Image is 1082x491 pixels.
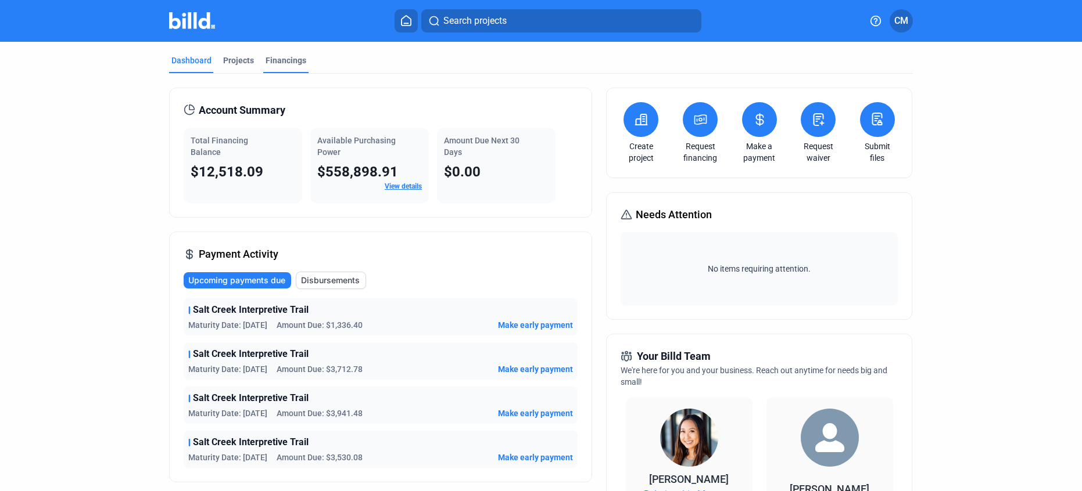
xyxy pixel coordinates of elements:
[277,319,363,331] span: Amount Due: $1,336.40
[296,272,366,289] button: Disbursements
[188,363,267,375] span: Maturity Date: [DATE]
[266,55,306,66] div: Financings
[444,136,519,157] span: Amount Due Next 30 Days
[890,9,913,33] button: CM
[199,246,278,262] span: Payment Activity
[301,275,360,286] span: Disbursements
[184,272,291,288] button: Upcoming payments due
[193,303,309,317] span: Salt Creek Interpretive Trail
[498,452,573,463] button: Make early payment
[421,9,701,33] button: Search projects
[191,136,248,157] span: Total Financing Balance
[443,14,507,28] span: Search projects
[191,164,263,180] span: $12,518.09
[739,140,780,164] a: Make a payment
[660,409,718,467] img: Relationship Manager
[193,435,309,449] span: Salt Creek Interpretive Trail
[223,55,254,66] div: Projects
[169,12,215,29] img: Billd Company Logo
[188,275,285,286] span: Upcoming payments due
[444,164,481,180] span: $0.00
[317,164,398,180] span: $558,898.91
[188,407,267,419] span: Maturity Date: [DATE]
[199,102,285,118] span: Account Summary
[894,14,908,28] span: CM
[498,407,573,419] button: Make early payment
[277,363,363,375] span: Amount Due: $3,712.78
[193,391,309,405] span: Salt Creek Interpretive Trail
[385,182,422,190] a: View details
[637,348,711,364] span: Your Billd Team
[498,319,573,331] button: Make early payment
[277,452,363,463] span: Amount Due: $3,530.08
[621,366,887,387] span: We're here for you and your business. Reach out anytime for needs big and small!
[636,207,712,223] span: Needs Attention
[498,363,573,375] button: Make early payment
[277,407,363,419] span: Amount Due: $3,941.48
[188,319,267,331] span: Maturity Date: [DATE]
[798,140,839,164] a: Request waiver
[188,452,267,463] span: Maturity Date: [DATE]
[317,136,396,157] span: Available Purchasing Power
[625,263,893,275] span: No items requiring attention.
[857,140,898,164] a: Submit files
[171,55,212,66] div: Dashboard
[193,347,309,361] span: Salt Creek Interpretive Trail
[801,409,859,467] img: Territory Manager
[649,473,729,485] span: [PERSON_NAME]
[680,140,721,164] a: Request financing
[621,140,661,164] a: Create project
